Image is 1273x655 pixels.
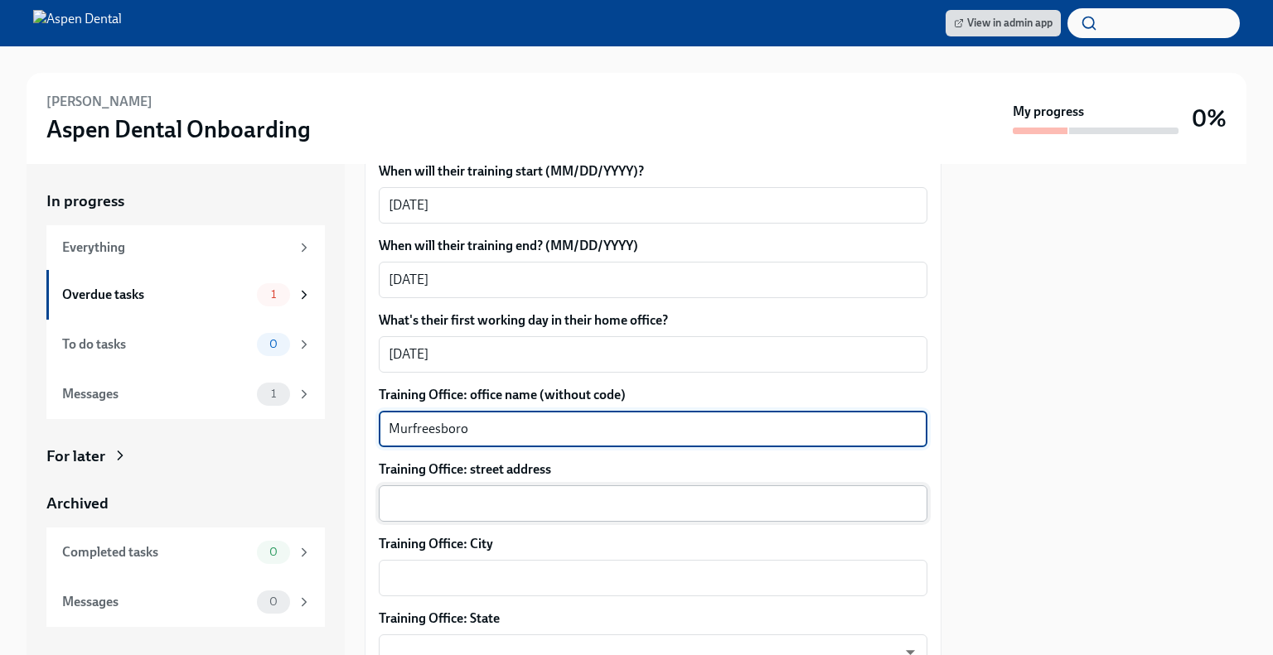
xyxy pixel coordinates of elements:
[379,386,927,404] label: Training Office: office name (without code)
[259,546,288,558] span: 0
[46,493,325,514] a: Archived
[389,419,917,439] textarea: Murfreesboro
[1013,103,1084,121] strong: My progress
[62,335,250,354] div: To do tasks
[62,593,250,611] div: Messages
[379,460,927,479] label: Training Office: street address
[1192,104,1227,133] h3: 0%
[46,93,152,111] h6: [PERSON_NAME]
[46,527,325,577] a: Completed tasks0
[62,543,250,561] div: Completed tasks
[379,162,927,181] label: When will their training start (MM/DD/YYYY)?
[62,286,250,304] div: Overdue tasks
[46,190,325,212] a: In progress
[261,388,286,400] span: 1
[46,320,325,369] a: To do tasks0
[259,595,288,608] span: 0
[46,369,325,419] a: Messages1
[379,237,927,255] label: When will their training end? (MM/DD/YYYY)
[379,609,927,628] label: Training Office: State
[389,270,917,290] textarea: [DATE]
[389,195,917,215] textarea: [DATE]
[954,15,1053,31] span: View in admin app
[46,577,325,627] a: Messages0
[46,225,325,270] a: Everything
[261,288,286,301] span: 1
[46,114,311,144] h3: Aspen Dental Onboarding
[33,10,122,36] img: Aspen Dental
[62,385,250,403] div: Messages
[379,535,927,553] label: Training Office: City
[46,445,105,467] div: For later
[389,344,917,364] textarea: [DATE]
[379,311,927,330] label: What's their first working day in their home office?
[46,270,325,320] a: Overdue tasks1
[46,445,325,467] a: For later
[946,10,1061,36] a: View in admin app
[62,238,290,257] div: Everything
[259,338,288,350] span: 0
